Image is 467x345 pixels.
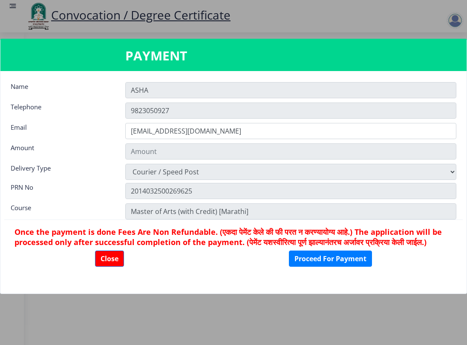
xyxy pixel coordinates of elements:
button: Proceed For Payment [289,251,372,267]
div: Delivery Type [4,164,119,178]
div: Telephone [4,103,119,117]
div: Name [4,82,119,96]
input: Zipcode [125,203,456,220]
input: Telephone [125,103,456,119]
div: Course [4,203,119,217]
input: Amount [125,143,456,160]
div: PRN No [4,183,119,197]
div: Amount [4,143,119,157]
div: Email [4,123,119,137]
button: Close [95,251,124,267]
input: Name [125,82,456,98]
h6: Once the payment is done Fees Are Non Refundable. (एकदा पेमेंट केले की फी परत न करण्यायोग्य आहे.)... [14,227,453,247]
input: Email [125,123,456,139]
h3: PAYMENT [125,47,342,64]
input: Zipcode [125,183,456,199]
